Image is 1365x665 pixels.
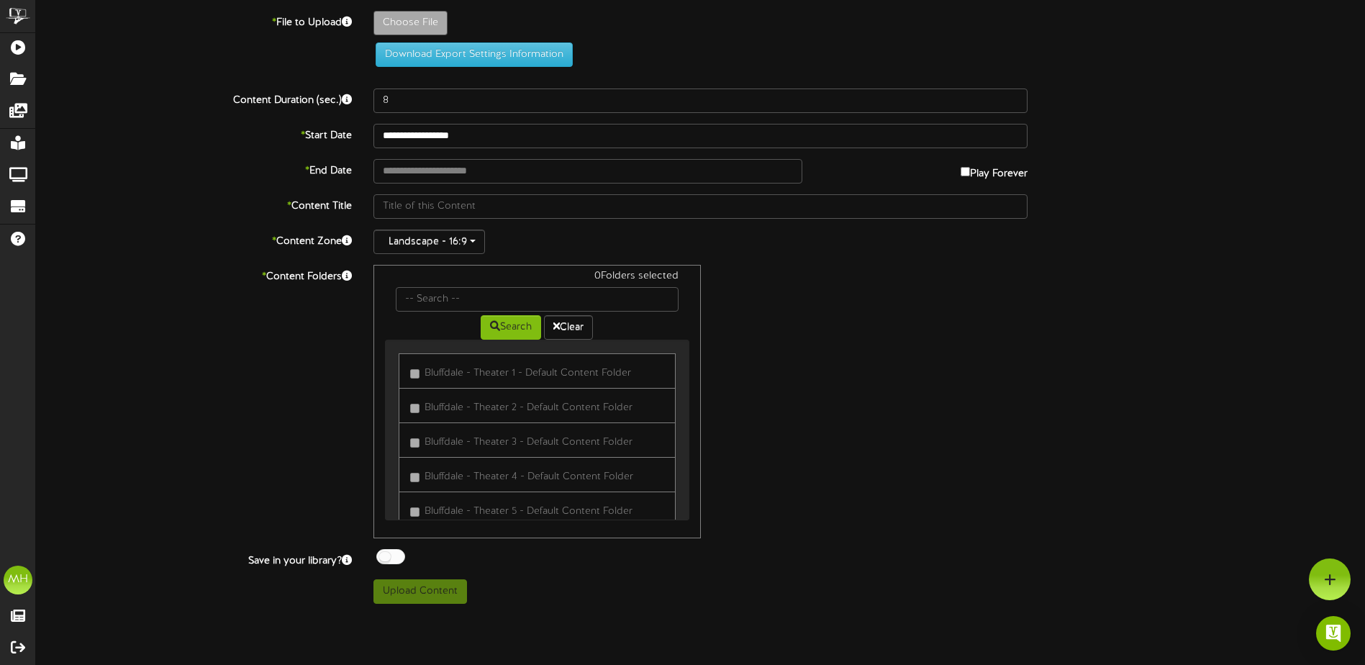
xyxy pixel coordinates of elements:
button: Clear [544,315,593,340]
span: Bluffdale - Theater 4 - Default Content Folder [425,471,633,482]
label: End Date [25,159,363,178]
button: Landscape - 16:9 [373,230,485,254]
input: Play Forever [961,167,970,176]
label: Start Date [25,124,363,143]
span: Bluffdale - Theater 1 - Default Content Folder [425,368,631,379]
input: Bluffdale - Theater 1 - Default Content Folder [410,369,420,379]
span: Bluffdale - Theater 3 - Default Content Folder [425,437,632,448]
label: Save in your library? [25,549,363,569]
input: Title of this Content [373,194,1028,219]
label: Content Duration (sec.) [25,89,363,108]
input: Bluffdale - Theater 2 - Default Content Folder [410,404,420,413]
div: 0 Folders selected [385,269,689,287]
input: Bluffdale - Theater 5 - Default Content Folder [410,507,420,517]
button: Download Export Settings Information [376,42,573,67]
div: MH [4,566,32,594]
span: Bluffdale - Theater 5 - Default Content Folder [425,506,632,517]
label: File to Upload [25,11,363,30]
label: Content Title [25,194,363,214]
a: Download Export Settings Information [368,49,573,60]
button: Upload Content [373,579,467,604]
label: Play Forever [961,159,1028,181]
label: Content Folders [25,265,363,284]
input: Bluffdale - Theater 4 - Default Content Folder [410,473,420,482]
input: -- Search -- [396,287,678,312]
input: Bluffdale - Theater 3 - Default Content Folder [410,438,420,448]
div: Open Intercom Messenger [1316,616,1351,651]
span: Bluffdale - Theater 2 - Default Content Folder [425,402,632,413]
label: Content Zone [25,230,363,249]
button: Search [481,315,541,340]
